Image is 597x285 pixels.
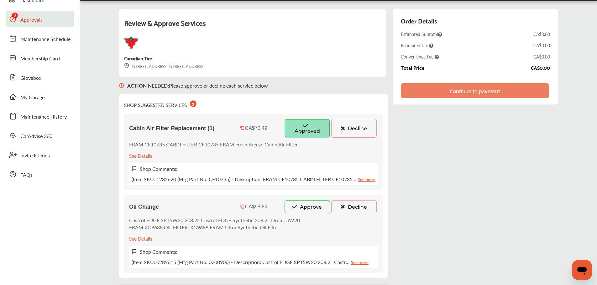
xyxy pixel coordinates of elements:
[401,31,442,37] span: Estimated Subtotal
[20,132,52,140] span: CarAdvise 360
[6,50,74,66] a: Membership Card
[20,94,45,102] span: My Garage
[129,234,152,242] div: See Details
[132,249,137,254] img: svg+xml;base64,PHN2ZyB3aWR0aD0iMTYiIGhlaWdodD0iMTciIHZpZXdCb3g9IjAgMCAxNiAxNyIgZmlsbD0ibm9uZSIgeG...
[190,100,196,107] div: 2
[129,224,300,231] p: FRAM XG9688 OIL FILTER. XG9688 FRAM Ultra Synthetic Oil Filter.
[401,65,424,70] div: Total Price
[129,125,214,132] span: Cabin Air Filter Replacement (1)
[20,171,33,179] span: FAQs
[124,63,129,69] img: svg+xml;base64,PHN2ZyB3aWR0aD0iMTYiIGhlaWdodD0iMTciIHZpZXdCb3g9IjAgMCAxNiAxNyIgZmlsbD0ibm9uZSIgeG...
[132,258,369,266] p: (Item SKU: 0289615 (Mfg Part No: 0200906) - Description: Castrol EDGE SPT5W20 208.2L Castr…
[401,15,437,26] div: Order Details
[6,108,74,124] a: Maintenance History
[124,54,152,62] div: Canadian Tire
[6,127,74,144] a: CarAdvise 360
[245,204,267,210] div: CA$98.86
[285,200,330,213] button: Approve
[132,166,137,171] img: svg+xml;base64,PHN2ZyB3aWR0aD0iMTYiIGhlaWdodD0iMTciIHZpZXdCb3g9IjAgMCAxNiAxNyIgZmlsbD0ibm9uZSIgeG...
[140,165,177,172] label: Shop Comments:
[20,74,41,82] span: Glovebox
[129,204,159,210] span: Oil Change
[331,119,377,138] button: Decline
[20,35,71,43] span: Maintenance Schedule
[351,258,369,266] a: See more
[127,82,268,89] p: Please approve or decline each service below
[533,42,550,48] div: CA$0.00
[358,176,375,183] a: See more
[124,17,381,36] div: Review & Approve Services
[6,147,74,163] a: Invite Friends
[20,16,43,24] span: Approvals
[140,248,177,255] label: Shop Comments:
[132,176,375,183] p: (Item SKU: 1232620 (Mfg Part No: CF10735) - Description: FRAM CF10735 CABIN FILTER CF10735…
[401,42,433,48] span: Estimated Tax
[127,82,169,89] b: ACTION NEEDED :
[450,88,500,94] div: Continue to payment
[6,166,74,182] a: FAQs
[20,55,60,63] span: Membership Card
[572,260,592,280] iframe: Button to launch messaging window
[129,216,300,224] p: Castrol EDGE SPT5W20 208.2L Castrol EDGE Synthetic 208.2L Drum, 5W20
[124,62,205,69] div: [STREET_ADDRESS] [STREET_ADDRESS]
[285,119,330,138] button: Approved
[129,151,152,160] div: See Details
[124,36,138,49] img: logo-canadian-tire.png
[119,77,124,94] img: svg+xml;base64,PHN2ZyB3aWR0aD0iMTYiIGhlaWdodD0iMTciIHZpZXdCb3g9IjAgMCAxNiAxNyIgZmlsbD0ibm9uZSIgeG...
[331,200,377,213] button: Decline
[6,89,74,105] a: My Garage
[124,99,196,109] div: SHOP SUGGESTED SERVICES
[20,152,50,160] span: Invite Friends
[531,65,550,70] div: CA$0.00
[533,31,550,37] div: CA$0.00
[401,53,439,60] span: Convenience Fee
[129,141,298,148] p: FRAM CF10735 CABIN FILTER CF10735 FRAM Fresh Breeze Cabin Air Filter
[20,113,67,121] span: Maintenance History
[6,69,74,85] a: Glovebox
[6,11,74,27] a: Approvals
[533,53,550,60] div: CA$0.00
[245,125,267,131] div: CA$70.49
[6,30,74,47] a: Maintenance Schedule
